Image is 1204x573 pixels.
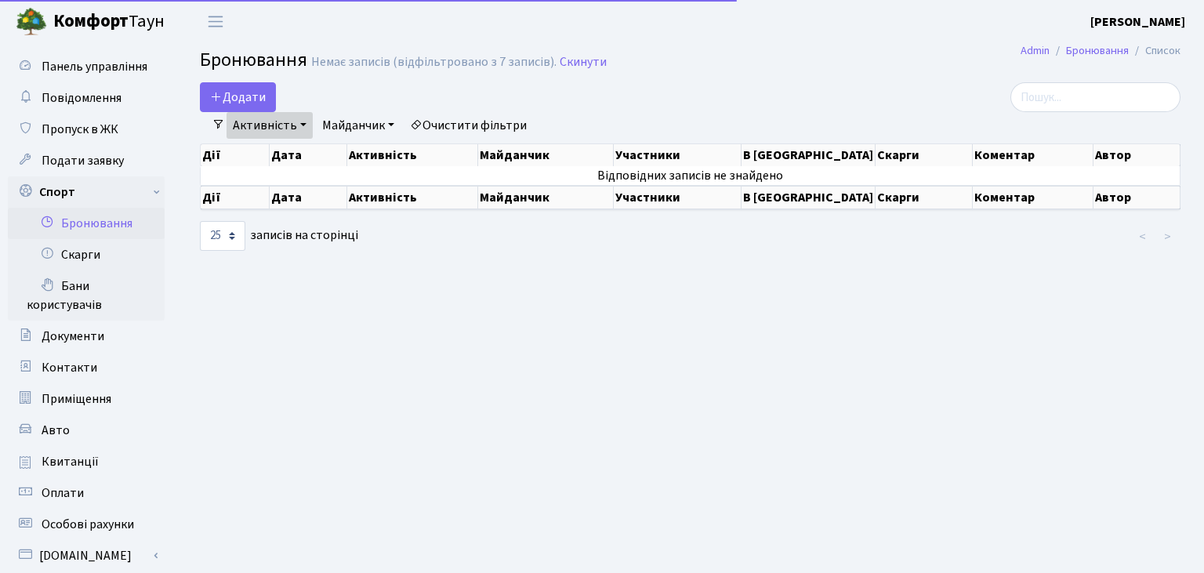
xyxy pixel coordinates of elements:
[201,186,270,209] th: Дії
[16,6,47,38] img: logo.png
[8,82,165,114] a: Повідомлення
[8,383,165,415] a: Приміщення
[42,89,121,107] span: Повідомлення
[876,144,973,166] th: Скарги
[973,144,1093,166] th: Коментар
[1090,13,1185,31] a: [PERSON_NAME]
[200,46,307,74] span: Бронювання
[8,321,165,352] a: Документи
[196,9,235,34] button: Переключити навігацію
[742,144,876,166] th: В [GEOGRAPHIC_DATA]
[42,121,118,138] span: Пропуск в ЖК
[8,239,165,270] a: Скарги
[42,390,111,408] span: Приміщення
[8,509,165,540] a: Особові рахунки
[200,221,358,251] label: записів на сторінці
[270,144,347,166] th: Дата
[347,144,478,166] th: Активність
[8,415,165,446] a: Авто
[8,352,165,383] a: Контакти
[347,186,478,209] th: Активність
[614,144,742,166] th: Участники
[53,9,165,35] span: Таун
[8,176,165,208] a: Спорт
[42,422,70,439] span: Авто
[8,446,165,477] a: Квитанції
[614,186,742,209] th: Участники
[560,55,607,70] a: Скинути
[227,112,313,139] a: Активність
[200,82,276,112] button: Додати
[42,359,97,376] span: Контакти
[42,453,99,470] span: Квитанції
[8,114,165,145] a: Пропуск в ЖК
[42,516,134,533] span: Особові рахунки
[201,166,1180,185] td: Відповідних записів не знайдено
[404,112,533,139] a: Очистити фільтри
[42,58,147,75] span: Панель управління
[876,186,973,209] th: Скарги
[42,484,84,502] span: Оплати
[1093,144,1180,166] th: Автор
[8,477,165,509] a: Оплати
[42,152,124,169] span: Подати заявку
[316,112,401,139] a: Майданчик
[1021,42,1050,59] a: Admin
[1093,186,1180,209] th: Автор
[997,34,1204,67] nav: breadcrumb
[8,208,165,239] a: Бронювання
[201,144,270,166] th: Дії
[8,540,165,571] a: [DOMAIN_NAME]
[478,144,614,166] th: Майданчик
[1010,82,1180,112] input: Пошук...
[8,145,165,176] a: Подати заявку
[42,328,104,345] span: Документи
[53,9,129,34] b: Комфорт
[270,186,347,209] th: Дата
[311,55,557,70] div: Немає записів (відфільтровано з 7 записів).
[8,51,165,82] a: Панель управління
[1066,42,1129,59] a: Бронювання
[478,186,614,209] th: Майданчик
[742,186,876,209] th: В [GEOGRAPHIC_DATA]
[973,186,1093,209] th: Коментар
[200,221,245,251] select: записів на сторінці
[1129,42,1180,60] li: Список
[8,270,165,321] a: Бани користувачів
